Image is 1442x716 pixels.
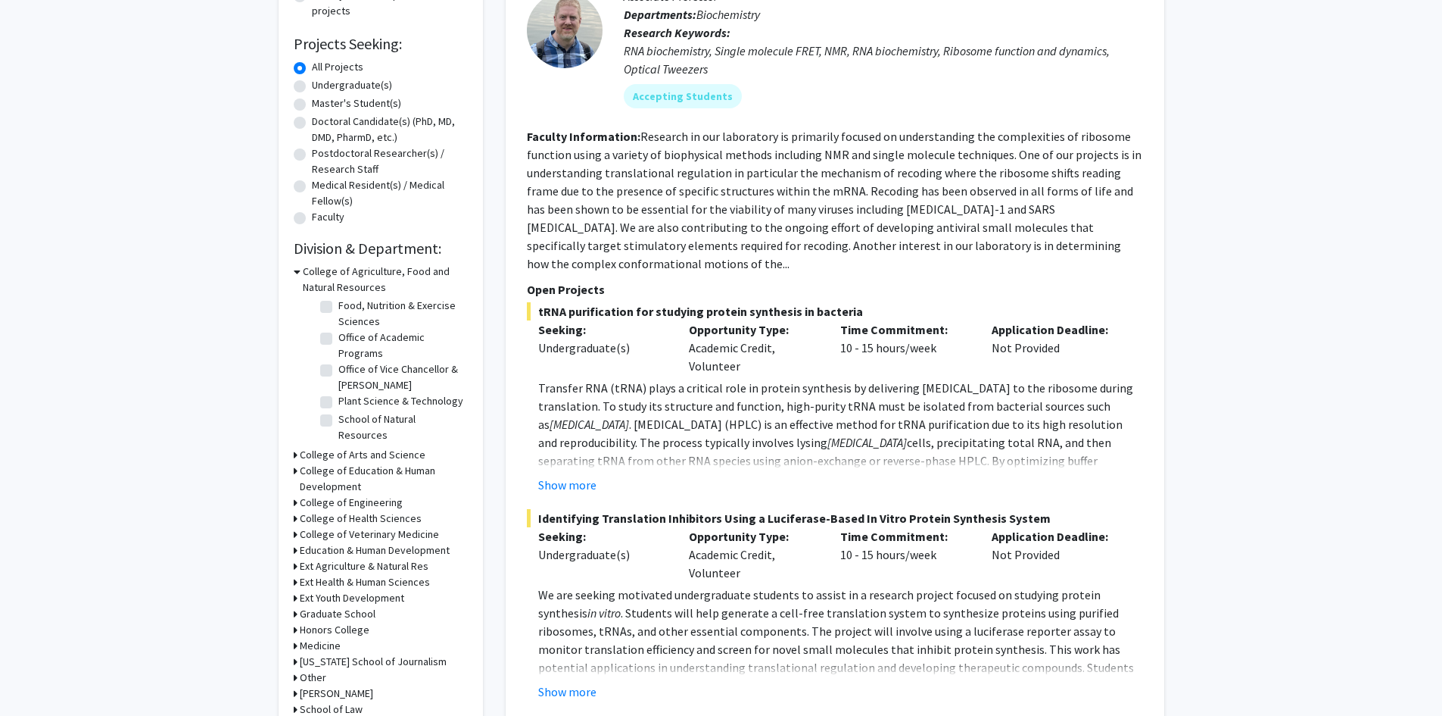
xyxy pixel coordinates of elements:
label: All Projects [312,59,363,75]
h3: Honors College [300,622,369,638]
div: Academic Credit, Volunteer [677,320,829,375]
h3: Graduate School [300,606,375,622]
div: Not Provided [980,527,1132,582]
label: Plant Science & Technology [338,393,463,409]
p: Application Deadline: [992,320,1120,339]
p: Open Projects [527,280,1143,299]
label: Faculty [312,209,344,225]
p: Time Commitment: [840,320,969,339]
label: Food, Nutrition & Exercise Sciences [338,298,464,330]
h3: Ext Agriculture & Natural Res [300,558,428,574]
label: Medical Resident(s) / Medical Fellow(s) [312,177,468,209]
button: Show more [538,476,596,494]
button: Show more [538,683,596,701]
div: RNA biochemistry, Single molecule FRET, NMR, RNA biochemistry, Ribosome function and dynamics, Op... [624,42,1143,78]
span: Biochemistry [696,7,760,22]
h3: College of Engineering [300,495,403,511]
h3: Ext Youth Development [300,590,404,606]
div: 10 - 15 hours/week [829,320,980,375]
span: Transfer RNA (tRNA) plays a critical role in protein synthesis by delivering [MEDICAL_DATA] to th... [538,380,1133,432]
span: We are seeking motivated undergraduate students to assist in a research project focused on studyi... [538,587,1101,621]
span: . [MEDICAL_DATA] (HPLC) is an effective method for tRNA purification due to its high resolution a... [538,417,1123,450]
h3: College of Health Sciences [300,511,422,527]
h3: College of Arts and Science [300,447,425,463]
p: Seeking: [538,527,667,546]
span: Identifying Translation Inhibitors Using a Luciferase-Based In Vitro Protein Synthesis System [527,509,1143,527]
b: Departments: [624,7,696,22]
p: Opportunity Type: [689,527,818,546]
div: Undergraduate(s) [538,339,667,357]
em: in vitro [587,605,621,621]
h2: Division & Department: [294,239,468,258]
h3: Education & Human Development [300,542,450,558]
div: Undergraduate(s) [538,546,667,564]
p: Application Deadline: [992,527,1120,546]
p: Time Commitment: [840,527,969,546]
div: Not Provided [980,320,1132,375]
label: Postdoctoral Researcher(s) / Research Staff [312,145,468,177]
iframe: Chat [11,648,64,705]
fg-read-more: Research in our laboratory is primarily focused on understanding the complexities of ribosome fun... [527,129,1141,271]
label: Doctoral Candidate(s) (PhD, MD, DMD, PharmD, etc.) [312,114,468,145]
div: 10 - 15 hours/week [829,527,980,582]
b: Faculty Information: [527,129,640,144]
label: Master's Student(s) [312,95,401,111]
h3: College of Veterinary Medicine [300,527,439,542]
b: Research Keywords: [624,25,730,40]
mat-chip: Accepting Students [624,84,742,108]
h3: College of Education & Human Development [300,463,468,495]
p: Seeking: [538,320,667,339]
h3: [PERSON_NAME] [300,686,373,702]
h3: Other [300,670,326,686]
span: . Students will help generate a cell-free translation system to synthesize proteins using purifie... [538,605,1134,693]
label: School of Natural Resources [338,411,464,443]
label: Undergraduate(s) [312,77,392,93]
label: Office of Academic Programs [338,330,464,361]
em: [MEDICAL_DATA] [827,435,907,450]
span: tRNA purification for studying protein synthesis in bacteria [527,302,1143,320]
p: Opportunity Type: [689,320,818,339]
h2: Projects Seeking: [294,35,468,53]
h3: [US_STATE] School of Journalism [300,654,447,670]
label: Office of Vice Chancellor & [PERSON_NAME] [338,361,464,393]
h3: Ext Health & Human Sciences [300,574,430,590]
div: Academic Credit, Volunteer [677,527,829,582]
h3: College of Agriculture, Food and Natural Resources [303,264,468,295]
h3: Medicine [300,638,341,654]
em: [MEDICAL_DATA] [550,417,629,432]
